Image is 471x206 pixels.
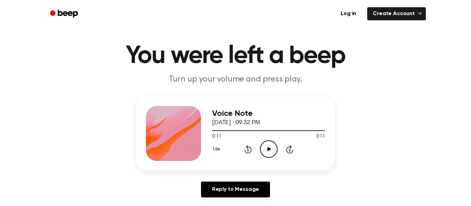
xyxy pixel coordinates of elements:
[212,120,260,126] span: [DATE] · 09:32 PM
[316,133,325,140] span: 0:11
[212,133,221,140] span: 0:11
[334,6,363,22] a: Log in
[212,143,222,155] button: 1.0x
[103,74,368,85] p: Turn up your volume and press play.
[45,7,84,21] a: Beep
[212,109,325,118] h3: Voice Note
[201,182,270,197] a: Reply to Message
[59,44,412,68] h1: You were left a beep
[367,7,426,20] a: Create Account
